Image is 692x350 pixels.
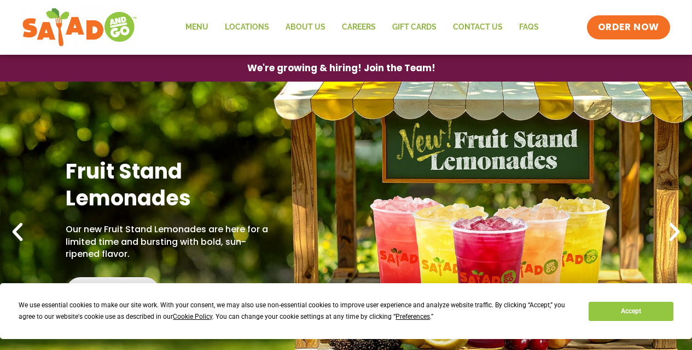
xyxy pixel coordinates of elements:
a: Contact Us [445,15,511,40]
a: Careers [334,15,384,40]
span: ORDER NOW [598,21,659,34]
a: We're growing & hiring! Join the Team! [231,55,452,81]
a: GIFT CARDS [384,15,445,40]
nav: Menu [177,15,547,40]
span: Preferences [396,313,430,320]
div: Order Now [66,277,160,307]
a: FAQs [511,15,547,40]
a: About Us [277,15,334,40]
a: Menu [177,15,217,40]
div: Previous slide [5,220,30,244]
span: Cookie Policy [173,313,212,320]
div: We use essential cookies to make our site work. With your consent, we may also use non-essential ... [19,300,575,323]
button: Accept [589,302,673,321]
a: ORDER NOW [587,15,670,39]
p: Our new Fruit Stand Lemonades are here for a limited time and bursting with bold, sun-ripened fla... [66,223,272,260]
a: Locations [217,15,277,40]
div: Next slide [662,220,687,244]
span: We're growing & hiring! Join the Team! [247,64,435,73]
h2: Fruit Stand Lemonades [66,158,272,212]
img: new-SAG-logo-768×292 [22,5,137,49]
